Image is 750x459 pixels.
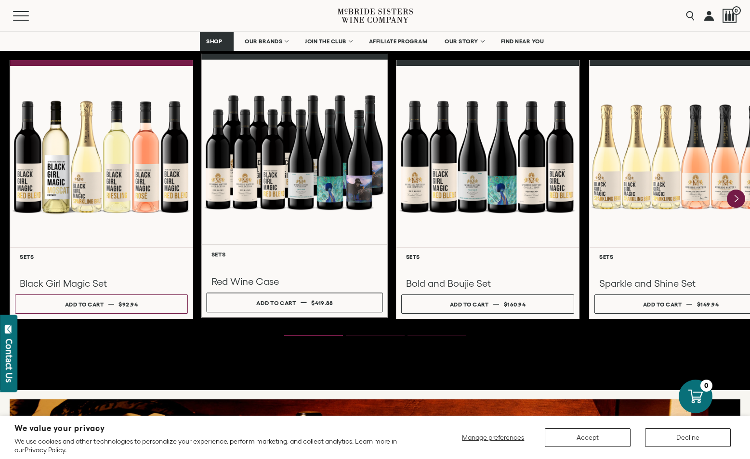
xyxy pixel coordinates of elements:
[495,32,551,51] a: FIND NEAR YOU
[211,275,378,288] h3: Red Wine Case
[311,300,332,306] span: $419.88
[700,380,712,392] div: 0
[284,335,343,336] li: Page dot 1
[450,297,489,311] div: Add to cart
[643,297,682,311] div: Add to cart
[13,11,48,21] button: Mobile Menu Trigger
[20,277,183,290] h3: Black Girl Magic Set
[256,295,296,310] div: Add to cart
[438,32,490,51] a: OUR STORY
[4,339,14,382] div: Contact Us
[445,38,478,45] span: OUR STORY
[299,32,358,51] a: JOIN THE CLUB
[346,335,405,336] li: Page dot 2
[456,428,530,447] button: Manage preferences
[732,6,741,15] span: 0
[201,54,388,318] a: Red Wine Case Sets Red Wine Case Add to cart $419.88
[462,433,524,441] span: Manage preferences
[14,437,420,454] p: We use cookies and other technologies to personalize your experience, perform marketing, and coll...
[65,297,104,311] div: Add to cart
[545,428,631,447] button: Accept
[20,254,183,260] h6: Sets
[406,254,569,260] h6: Sets
[206,293,382,313] button: Add to cart $419.88
[369,38,428,45] span: AFFILIATE PROGRAM
[118,301,138,307] span: $92.94
[211,251,378,257] h6: Sets
[408,335,466,336] li: Page dot 3
[245,38,282,45] span: OUR BRANDS
[206,38,223,45] span: SHOP
[25,446,66,454] a: Privacy Policy.
[504,301,526,307] span: $160.94
[406,277,569,290] h3: Bold and Boujie Set
[727,190,745,208] button: Next
[363,32,434,51] a: AFFILIATE PROGRAM
[15,294,188,314] button: Add to cart $92.94
[238,32,294,51] a: OUR BRANDS
[14,424,420,433] h2: We value your privacy
[645,428,731,447] button: Decline
[200,32,234,51] a: SHOP
[401,294,574,314] button: Add to cart $160.94
[305,38,346,45] span: JOIN THE CLUB
[396,60,579,319] a: Bold & Boujie Red Wine Set Sets Bold and Boujie Set Add to cart $160.94
[697,301,719,307] span: $149.94
[10,60,193,319] a: Black Girl Magic Set Sets Black Girl Magic Set Add to cart $92.94
[501,38,544,45] span: FIND NEAR YOU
